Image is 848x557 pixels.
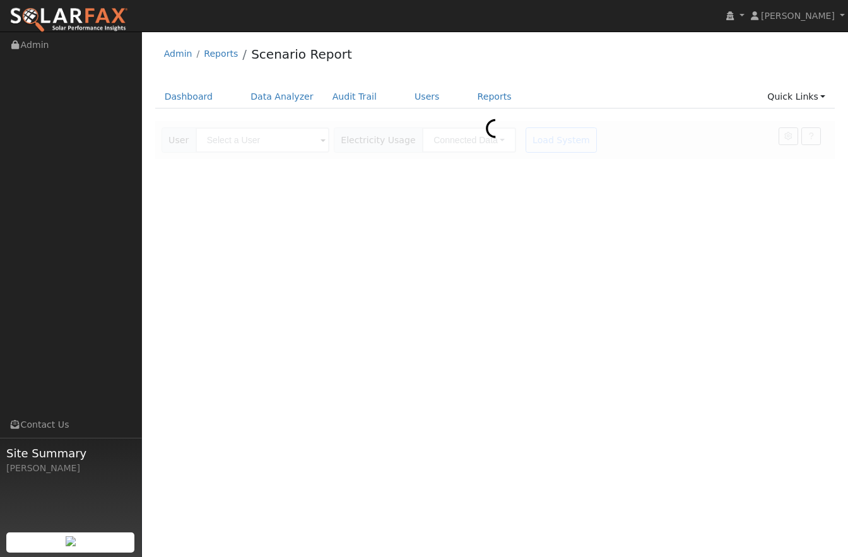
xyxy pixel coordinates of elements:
[204,49,238,59] a: Reports
[323,85,386,108] a: Audit Trail
[155,85,223,108] a: Dashboard
[9,7,128,33] img: SolarFax
[164,49,192,59] a: Admin
[761,11,835,21] span: [PERSON_NAME]
[66,536,76,546] img: retrieve
[468,85,521,108] a: Reports
[251,47,352,62] a: Scenario Report
[241,85,323,108] a: Data Analyzer
[758,85,835,108] a: Quick Links
[405,85,449,108] a: Users
[6,462,135,475] div: [PERSON_NAME]
[6,445,135,462] span: Site Summary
